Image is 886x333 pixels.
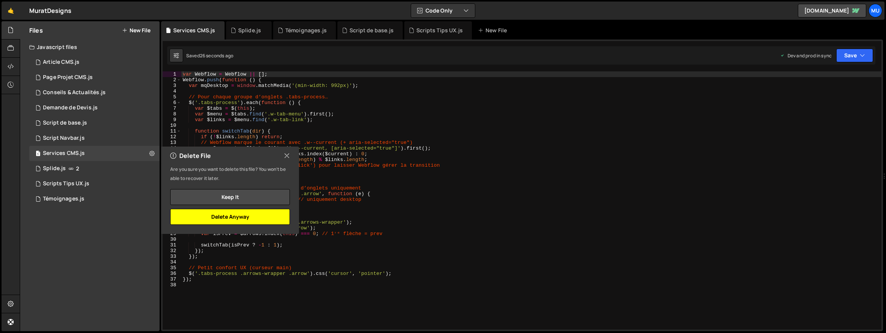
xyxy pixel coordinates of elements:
a: Mu [869,4,882,17]
div: Conseils & Actualités.js [43,89,106,96]
div: 10 [163,123,181,128]
div: 16543/44952.js [29,176,160,191]
div: 7 [163,106,181,111]
span: 2 [76,166,79,172]
div: 36 [163,271,181,276]
div: 37 [163,276,181,282]
div: 16543/45365.js [29,146,160,161]
div: 16543/44983.js [29,161,160,176]
div: 5 [163,94,181,100]
div: New File [478,27,510,34]
button: New File [122,27,150,33]
div: 3 [163,83,181,88]
button: Save [836,49,873,62]
div: Dev and prod in sync [780,52,832,59]
div: 26 seconds ago [200,52,233,59]
div: 32 [163,248,181,254]
div: 4 [163,88,181,94]
div: 13 [163,140,181,145]
div: Script de base.js [43,120,87,126]
div: Javascript files [20,39,160,55]
div: 14 [163,145,181,151]
div: 30 [163,237,181,242]
button: Keep it [170,189,290,205]
div: 31 [163,242,181,248]
div: Demande de Devis.js [43,104,98,111]
div: Saved [186,52,233,59]
a: [DOMAIN_NAME] [798,4,866,17]
div: 33 [163,254,181,259]
h2: Delete File [170,152,211,160]
div: 16543/44989.js [29,115,160,131]
div: Article CMS.js [43,59,79,66]
div: 9 [163,117,181,123]
div: 16543/45039.js [29,70,160,85]
div: Témoignages.js [43,196,84,202]
div: 12 [163,134,181,140]
div: 1 [163,71,181,77]
div: 16543/44961.js [29,100,160,115]
p: Are you sure you want to delete this file? You won’t be able to recover it later. [170,165,290,183]
div: 2 [163,77,181,83]
h2: Files [29,26,43,35]
div: Scripts Tips UX.js [43,180,89,187]
div: Splide.js [238,27,261,34]
div: 38 [163,282,181,288]
div: Splide.js [43,165,66,172]
div: Témoignages.js [285,27,327,34]
a: 🤙 [2,2,20,20]
div: 16543/44953.js [29,85,160,100]
span: 1 [36,151,40,157]
div: 34 [163,259,181,265]
div: 35 [163,265,181,271]
div: Page Projet CMS.js [43,74,93,81]
div: Script Navbar.js [43,135,85,142]
div: Script de base.js [350,27,394,34]
button: Delete Anyway [170,209,290,225]
div: 16543/44947.js [29,55,160,70]
div: 16543/44987.js [29,131,160,146]
div: 8 [163,111,181,117]
button: Code Only [411,4,475,17]
div: 16543/44950.js [29,191,160,207]
div: 6 [163,100,181,106]
div: MuratDesigns [29,6,71,15]
div: 11 [163,128,181,134]
div: Scripts Tips UX.js [416,27,463,34]
div: Services CMS.js [173,27,215,34]
div: Services CMS.js [43,150,85,157]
